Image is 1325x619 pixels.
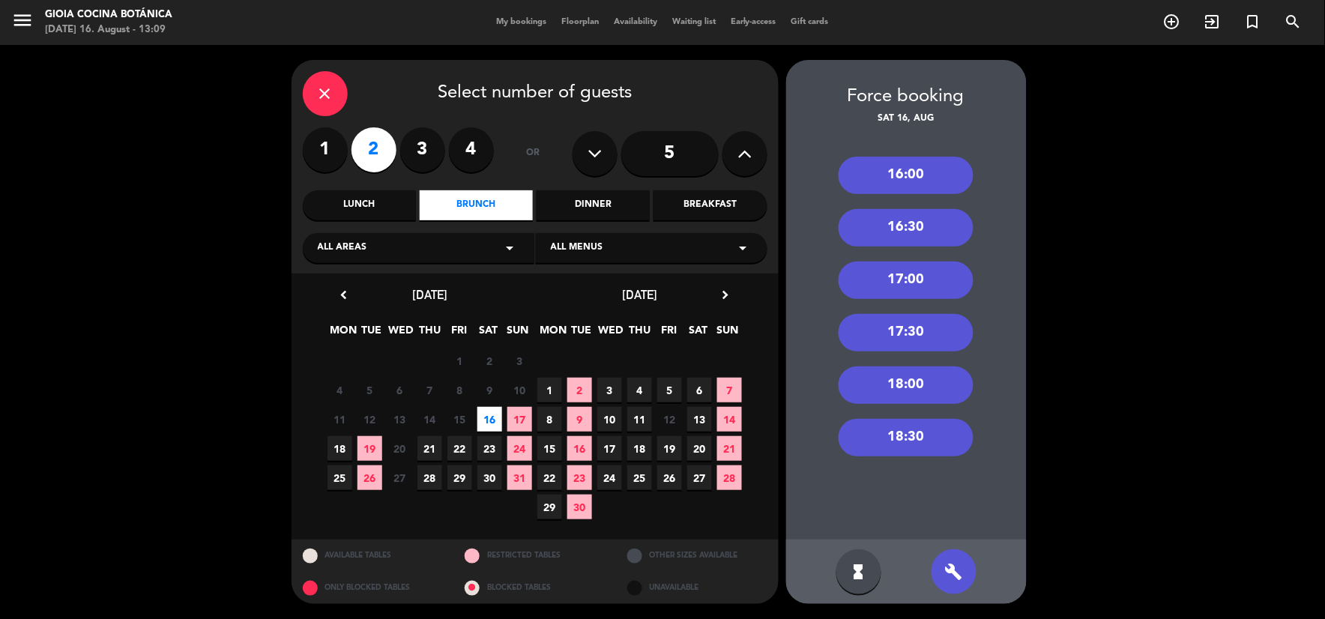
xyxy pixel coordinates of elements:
span: 21 [717,436,742,461]
span: 7 [717,378,742,402]
span: 3 [597,378,622,402]
i: add_circle_outline [1163,13,1181,31]
div: Dinner [537,190,650,220]
i: chevron_left [336,287,352,303]
span: SAT [476,321,501,346]
span: 22 [447,436,472,461]
i: chevron_right [718,287,734,303]
span: 17 [597,436,622,461]
div: AVAILABLE TABLES [292,540,454,572]
span: 26 [357,465,382,490]
div: Sat 16, Aug [786,112,1027,127]
div: UNAVAILABLE [616,572,779,604]
span: 16 [567,436,592,461]
span: 8 [537,407,562,432]
div: ONLY BLOCKED TABLES [292,572,454,604]
span: FRI [447,321,471,346]
span: 19 [357,436,382,461]
span: TUE [359,321,384,346]
div: BLOCKED TABLES [453,572,616,604]
span: 2 [567,378,592,402]
span: 5 [657,378,682,402]
span: 28 [717,465,742,490]
span: 15 [447,407,472,432]
div: RESTRICTED TABLES [453,540,616,572]
span: 25 [627,465,652,490]
span: 25 [328,465,352,490]
span: 27 [687,465,712,490]
span: Availability [606,18,665,26]
div: Lunch [303,190,416,220]
span: 13 [687,407,712,432]
span: My bookings [489,18,554,26]
span: 30 [477,465,502,490]
div: OTHER SIZES AVAILABLE [616,540,779,572]
span: 13 [387,407,412,432]
span: 12 [657,407,682,432]
span: 11 [328,407,352,432]
span: 27 [387,465,412,490]
span: 22 [537,465,562,490]
span: 17 [507,407,532,432]
span: 18 [328,436,352,461]
i: turned_in_not [1244,13,1262,31]
span: 3 [507,348,532,373]
span: 24 [597,465,622,490]
span: 30 [567,495,592,519]
div: [DATE] 16. August - 13:09 [45,22,172,37]
span: 10 [507,378,532,402]
div: Select number of guests [303,71,767,116]
span: WED [388,321,413,346]
span: THU [417,321,442,346]
span: 6 [687,378,712,402]
span: 19 [657,436,682,461]
span: MON [330,321,354,346]
span: 2 [477,348,502,373]
span: MON [540,321,564,346]
div: Force booking [786,82,1027,112]
span: 16 [477,407,502,432]
span: 8 [447,378,472,402]
label: 4 [449,127,494,172]
span: 23 [567,465,592,490]
span: 9 [567,407,592,432]
div: 18:30 [839,419,974,456]
span: 1 [447,348,472,373]
span: 28 [417,465,442,490]
span: 10 [597,407,622,432]
i: search [1285,13,1303,31]
span: 4 [627,378,652,402]
span: Early-access [723,18,784,26]
label: 1 [303,127,348,172]
label: 3 [400,127,445,172]
div: 16:30 [839,209,974,247]
span: Waiting list [665,18,723,26]
span: SAT [686,321,710,346]
span: 23 [477,436,502,461]
span: SUN [505,321,530,346]
span: WED [598,321,623,346]
i: arrow_drop_down [501,239,519,257]
span: Gift cards [784,18,836,26]
span: 7 [417,378,442,402]
span: THU [627,321,652,346]
i: arrow_drop_down [734,239,752,257]
div: Breakfast [654,190,767,220]
div: 17:30 [839,314,974,351]
span: 29 [447,465,472,490]
div: Brunch [420,190,533,220]
span: 24 [507,436,532,461]
span: 18 [627,436,652,461]
span: SUN [715,321,740,346]
i: close [316,85,334,103]
span: 12 [357,407,382,432]
span: 5 [357,378,382,402]
span: 9 [477,378,502,402]
span: 1 [537,378,562,402]
div: 18:00 [839,366,974,404]
i: build [945,563,963,581]
span: 15 [537,436,562,461]
span: [DATE] [412,287,447,302]
span: 20 [687,436,712,461]
i: exit_to_app [1204,13,1222,31]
